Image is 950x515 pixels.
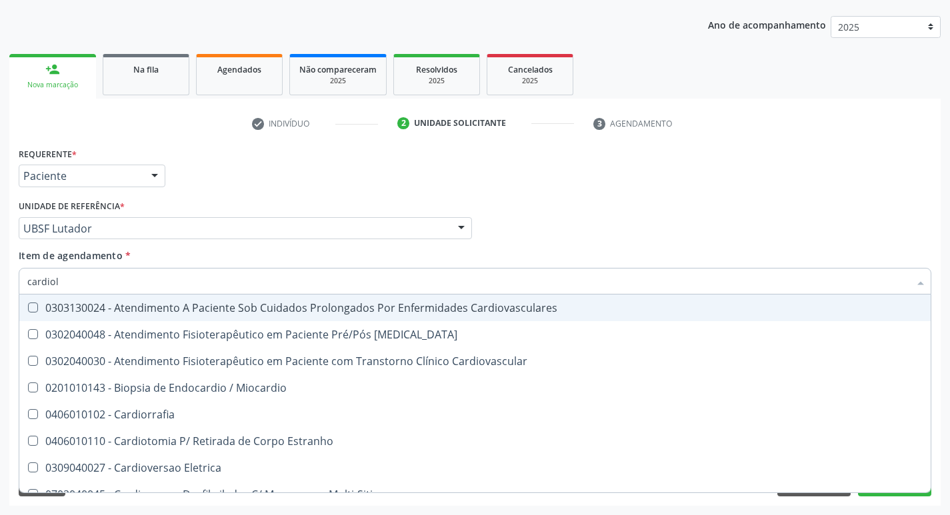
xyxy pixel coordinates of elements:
[23,222,445,235] span: UBSF Lutador
[508,64,553,75] span: Cancelados
[19,144,77,165] label: Requerente
[27,356,923,366] div: 0302040030 - Atendimento Fisioterapêutico em Paciente com Transtorno Clínico Cardiovascular
[403,76,470,86] div: 2025
[19,80,87,90] div: Nova marcação
[27,302,923,313] div: 0303130024 - Atendimento A Paciente Sob Cuidados Prolongados Por Enfermidades Cardiovasculares
[497,76,563,86] div: 2025
[133,64,159,75] span: Na fila
[397,117,409,129] div: 2
[416,64,457,75] span: Resolvidos
[27,409,923,420] div: 0406010102 - Cardiorrafia
[27,489,923,500] div: 0702040045 - Cardioversor Desfibrilador C/ Marcapasso Multi-Sitio
[708,16,826,33] p: Ano de acompanhamento
[27,462,923,473] div: 0309040027 - Cardioversao Eletrica
[27,329,923,340] div: 0302040048 - Atendimento Fisioterapêutico em Paciente Pré/Pós [MEDICAL_DATA]
[299,76,377,86] div: 2025
[414,117,506,129] div: Unidade solicitante
[45,62,60,77] div: person_add
[299,64,377,75] span: Não compareceram
[19,197,125,217] label: Unidade de referência
[27,436,923,446] div: 0406010110 - Cardiotomia P/ Retirada de Corpo Estranho
[27,382,923,393] div: 0201010143 - Biopsia de Endocardio / Miocardio
[217,64,261,75] span: Agendados
[19,249,123,262] span: Item de agendamento
[23,169,138,183] span: Paciente
[27,268,909,294] input: Buscar por procedimentos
